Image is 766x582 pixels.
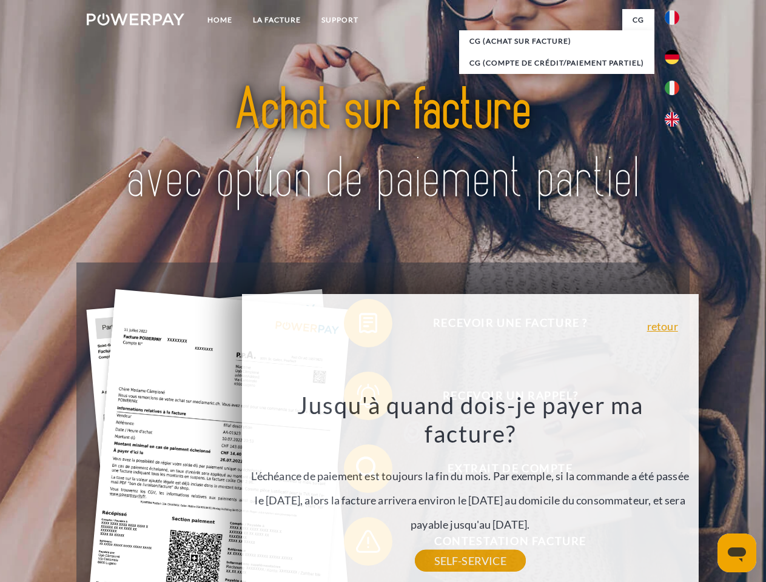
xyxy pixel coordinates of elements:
a: LA FACTURE [243,9,311,31]
img: fr [665,10,679,25]
img: logo-powerpay-white.svg [87,13,184,25]
img: it [665,81,679,95]
a: CG [622,9,654,31]
img: title-powerpay_fr.svg [116,58,650,232]
h3: Jusqu'à quand dois-je payer ma facture? [249,390,691,449]
a: Support [311,9,369,31]
a: CG (Compte de crédit/paiement partiel) [459,52,654,74]
div: L'échéance de paiement est toujours la fin du mois. Par exemple, si la commande a été passée le [... [249,390,691,561]
a: retour [647,321,678,332]
a: SELF-SERVICE [415,550,526,572]
iframe: Bouton de lancement de la fenêtre de messagerie [717,533,756,572]
a: Home [197,9,243,31]
img: en [665,112,679,127]
img: de [665,50,679,64]
a: CG (achat sur facture) [459,30,654,52]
